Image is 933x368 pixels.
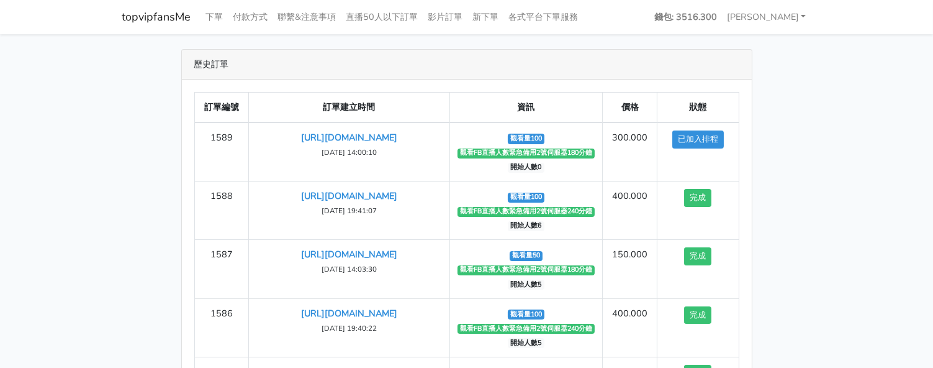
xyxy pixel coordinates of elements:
th: 訂單建立時間 [249,93,449,123]
a: [URL][DOMAIN_NAME] [301,307,397,320]
a: 錢包: 3516.300 [649,5,722,29]
span: 開始人數6 [508,221,544,231]
th: 資訊 [449,93,603,123]
small: [DATE] 14:03:30 [322,264,377,274]
strong: 錢包: 3516.300 [654,11,717,23]
th: 價格 [603,93,657,123]
span: 開始人數5 [508,338,544,348]
a: [PERSON_NAME] [722,5,811,29]
button: 完成 [684,247,711,265]
td: 150.000 [603,240,657,298]
span: 開始人數0 [508,163,544,173]
td: 1587 [194,240,249,298]
span: 觀看FB直播人數緊急備用2號伺服器180分鐘 [457,265,595,275]
td: 400.000 [603,298,657,357]
small: [DATE] 19:40:22 [322,323,377,333]
span: 觀看量100 [508,193,545,203]
th: 訂單編號 [194,93,249,123]
td: 1589 [194,122,249,182]
span: 觀看FB直播人數緊急備用2號伺服器180分鐘 [457,149,595,159]
th: 狀態 [657,93,739,123]
a: 影片訂單 [423,5,468,29]
button: 已加入排程 [672,131,724,149]
div: 歷史訂單 [182,50,752,80]
td: 400.000 [603,182,657,240]
a: topvipfansMe [122,5,191,29]
td: 1588 [194,182,249,240]
a: [URL][DOMAIN_NAME] [301,190,397,202]
a: [URL][DOMAIN_NAME] [301,248,397,260]
a: [URL][DOMAIN_NAME] [301,131,397,144]
td: 300.000 [603,122,657,182]
small: [DATE] 19:41:07 [322,206,377,216]
a: 下單 [201,5,228,29]
span: 開始人數5 [508,280,544,290]
button: 完成 [684,306,711,324]
small: [DATE] 14:00:10 [322,147,377,157]
a: 聯繫&注意事項 [273,5,341,29]
a: 付款方式 [228,5,273,29]
span: 觀看FB直播人數緊急備用2號伺服器240分鐘 [457,324,595,334]
button: 完成 [684,189,711,207]
a: 各式平台下單服務 [504,5,584,29]
span: 觀看量100 [508,134,545,144]
span: 觀看量50 [510,251,543,261]
span: 觀看FB直播人數緊急備用2號伺服器240分鐘 [457,207,595,217]
a: 直播50人以下訂單 [341,5,423,29]
span: 觀看量100 [508,310,545,320]
a: 新下單 [468,5,504,29]
td: 1586 [194,298,249,357]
